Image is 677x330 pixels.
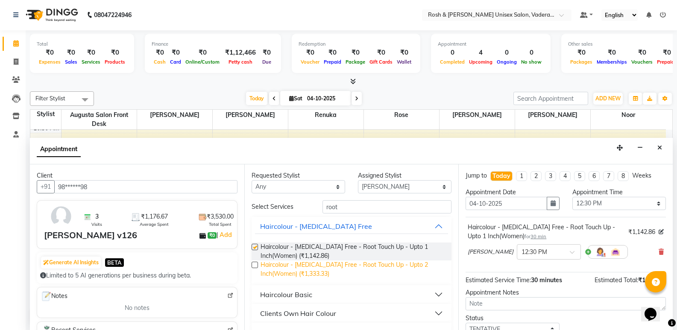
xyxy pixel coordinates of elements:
span: Prepaid [322,59,343,65]
span: Notes [41,291,67,302]
span: Vouchers [629,59,655,65]
div: ₹0 [568,48,595,58]
span: Online/Custom [183,59,222,65]
span: Packages [568,59,595,65]
div: Redemption [299,41,413,48]
span: Petty cash [226,59,255,65]
span: Wallet [395,59,413,65]
div: Appointment Date [466,188,559,197]
div: 4 [467,48,495,58]
li: 5 [574,171,585,181]
span: Upcoming [467,59,495,65]
span: Filter Stylist [35,95,65,102]
i: Edit price [659,229,664,234]
button: Haircolour - [MEDICAL_DATA] Free [255,219,448,234]
div: ₹0 [259,48,274,58]
div: ₹0 [168,48,183,58]
input: 2025-10-04 [305,92,347,105]
li: 8 [618,171,629,181]
iframe: chat widget [641,296,668,321]
span: Sat [287,95,305,102]
span: Package [343,59,367,65]
div: [PERSON_NAME] v126 [44,229,137,242]
div: Haircolour - [MEDICAL_DATA] Free - Root Touch Up - Upto 1 Inch(Women) [468,223,625,241]
div: Status [466,314,559,323]
div: 0 [438,48,467,58]
span: ₹1,142.86 [638,276,666,284]
div: Appointment Time [572,188,666,197]
span: [PERSON_NAME] [468,248,513,256]
img: logo [22,3,80,27]
li: 4 [560,171,571,181]
small: for [525,234,546,239]
div: Client [37,171,237,180]
div: Select Services [245,202,316,211]
input: Search by service name [322,200,451,213]
div: Today [492,172,510,181]
span: Ongoing [495,59,519,65]
div: ₹0 [103,48,127,58]
span: [PERSON_NAME] [137,110,212,120]
span: Voucher [299,59,322,65]
span: Today [246,92,267,105]
div: Finance [152,41,274,48]
img: Hairdresser.png [595,247,605,257]
span: Rose [364,110,439,120]
div: ₹0 [367,48,395,58]
span: Services [79,59,103,65]
div: ₹0 [343,48,367,58]
span: Memberships [595,59,629,65]
img: Interior.png [610,247,621,257]
button: +91 [37,180,55,193]
button: Haircolour Basic [255,287,448,302]
span: Visits [91,221,102,228]
li: 1 [516,171,527,181]
span: Cash [152,59,168,65]
div: Clients Own Hair Colour [260,308,336,318]
input: yyyy-mm-dd [466,197,547,210]
span: 30 minutes [531,276,562,284]
div: ₹0 [63,48,79,58]
span: Sales [63,59,79,65]
span: Products [103,59,127,65]
span: No notes [125,304,149,312]
span: | [217,230,233,240]
div: ₹0 [595,48,629,58]
li: 3 [545,171,556,181]
input: Search Appointment [513,92,588,105]
span: 30 min [530,234,546,239]
span: ₹3,530.00 [207,212,234,221]
button: Generate AI Insights [41,257,101,269]
div: ₹0 [79,48,103,58]
div: Haircolour Basic [260,289,312,300]
div: Assigned Stylist [358,171,451,180]
span: Due [260,59,273,65]
div: Requested Stylist [252,171,345,180]
span: [PERSON_NAME] [213,110,288,120]
li: 2 [530,171,542,181]
span: [PERSON_NAME] [515,110,590,120]
button: Clients Own Hair Colour [255,306,448,321]
li: 6 [589,171,600,181]
div: Total [37,41,127,48]
div: 0 [495,48,519,58]
span: Average Spent [140,221,169,228]
b: 08047224946 [94,3,132,27]
li: 7 [603,171,614,181]
span: Card [168,59,183,65]
div: Haircolour - [MEDICAL_DATA] Free [260,221,372,231]
span: BETA [105,258,124,266]
span: No show [519,59,544,65]
span: [PERSON_NAME] [440,110,515,120]
div: ₹0 [299,48,322,58]
div: Weeks [632,171,651,180]
span: Gift Cards [367,59,395,65]
span: Completed [438,59,467,65]
span: ₹1,142.86 [628,228,655,237]
button: Close [654,141,666,155]
div: 0 [519,48,544,58]
span: ₹0 [208,232,217,239]
span: Haircolour - [MEDICAL_DATA] Free - Root Touch Up - Upto 1 Inch(Women) (₹1,142.86) [261,242,445,260]
span: Estimated Service Time: [466,276,531,284]
span: 3 [95,212,99,221]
